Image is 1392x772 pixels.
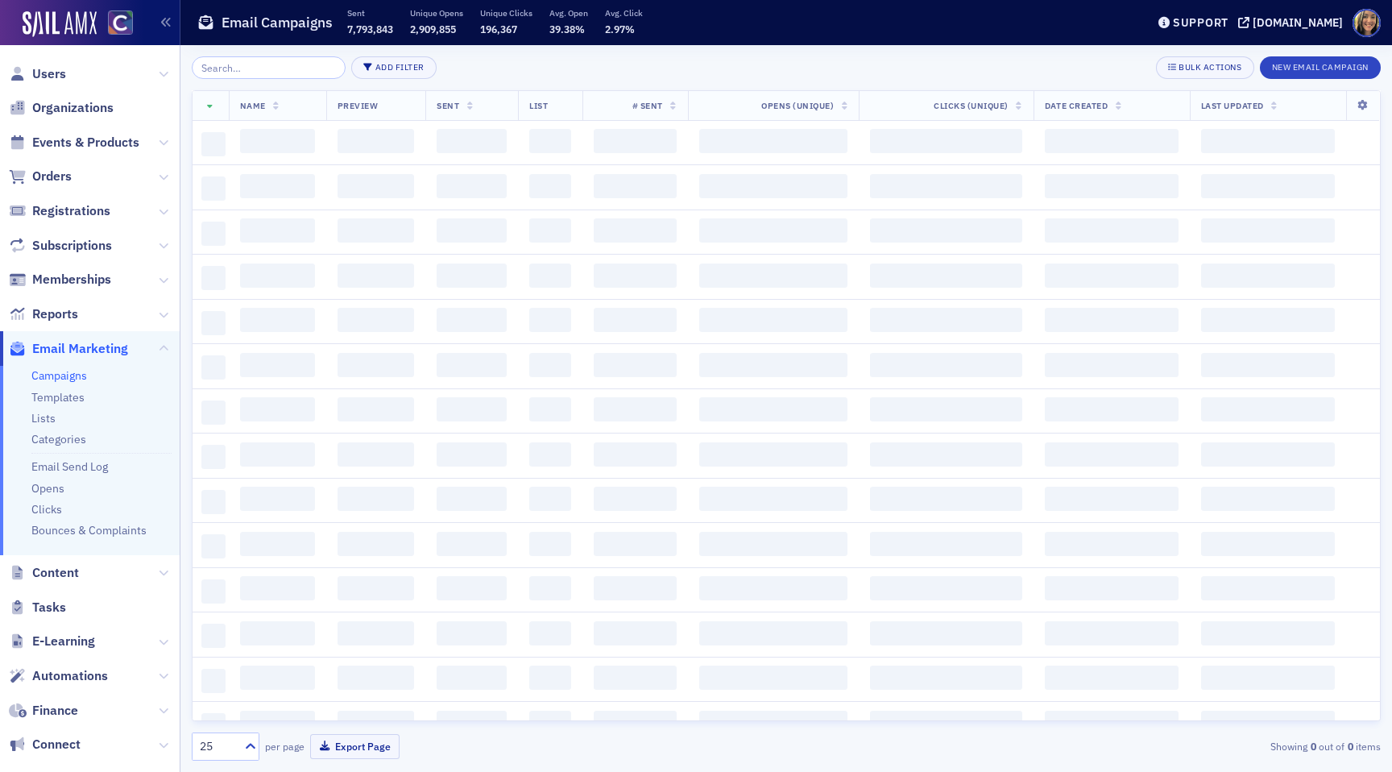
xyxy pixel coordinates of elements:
span: ‌ [529,264,571,288]
span: ‌ [437,711,507,735]
span: ‌ [594,576,677,600]
span: ‌ [699,442,848,467]
a: Categories [31,432,86,446]
span: ‌ [1201,308,1335,332]
span: ‌ [338,129,414,153]
span: ‌ [201,490,226,514]
a: Reports [9,305,78,323]
span: ‌ [594,711,677,735]
img: SailAMX [108,10,133,35]
span: Users [32,65,66,83]
span: Events & Products [32,134,139,151]
span: ‌ [437,576,507,600]
span: ‌ [201,355,226,380]
a: Users [9,65,66,83]
span: Sent [437,100,459,111]
a: Memberships [9,271,111,288]
p: Unique Clicks [480,7,532,19]
span: ‌ [240,397,315,421]
span: ‌ [240,129,315,153]
span: ‌ [1201,129,1335,153]
span: ‌ [529,174,571,198]
div: [DOMAIN_NAME] [1253,15,1343,30]
span: ‌ [699,711,848,735]
span: ‌ [338,353,414,377]
span: ‌ [870,711,1021,735]
a: Organizations [9,99,114,117]
span: ‌ [870,442,1021,467]
span: ‌ [1045,397,1179,421]
span: ‌ [1201,576,1335,600]
span: ‌ [870,621,1021,645]
span: ‌ [529,129,571,153]
input: Search… [192,56,346,79]
span: ‌ [240,711,315,735]
span: ‌ [699,532,848,556]
span: ‌ [529,711,571,735]
span: 7,793,843 [347,23,393,35]
span: ‌ [338,666,414,690]
span: ‌ [870,308,1021,332]
span: ‌ [201,266,226,290]
p: Avg. Open [549,7,588,19]
span: ‌ [870,264,1021,288]
a: E-Learning [9,633,95,650]
span: ‌ [240,532,315,556]
span: ‌ [870,576,1021,600]
a: Lists [31,411,56,425]
span: ‌ [437,397,507,421]
span: ‌ [437,666,507,690]
span: ‌ [870,666,1021,690]
span: ‌ [1045,353,1179,377]
div: 25 [200,738,235,755]
span: ‌ [437,308,507,332]
span: ‌ [529,308,571,332]
span: ‌ [338,487,414,511]
span: ‌ [594,442,677,467]
span: ‌ [594,353,677,377]
label: per page [265,739,304,753]
span: 2,909,855 [410,23,456,35]
span: ‌ [1045,442,1179,467]
span: ‌ [240,353,315,377]
span: Automations [32,667,108,685]
span: ‌ [1045,487,1179,511]
span: ‌ [437,174,507,198]
span: ‌ [529,218,571,243]
span: Opens (Unique) [761,100,834,111]
span: ‌ [1201,442,1335,467]
span: 196,367 [480,23,517,35]
span: ‌ [1045,174,1179,198]
span: Email Marketing [32,340,128,358]
span: ‌ [201,624,226,648]
span: ‌ [699,397,848,421]
a: Subscriptions [9,237,112,255]
img: SailAMX [23,11,97,37]
span: ‌ [201,445,226,469]
span: ‌ [1201,264,1335,288]
button: Add Filter [351,56,437,79]
span: Orders [32,168,72,185]
span: ‌ [1201,487,1335,511]
span: ‌ [201,176,226,201]
span: Tasks [32,599,66,616]
span: ‌ [699,576,848,600]
span: ‌ [1201,397,1335,421]
a: Email Send Log [31,459,108,474]
span: 2.97% [605,23,635,35]
button: Export Page [310,734,400,759]
span: ‌ [699,621,848,645]
span: ‌ [529,487,571,511]
span: ‌ [529,532,571,556]
span: Connect [32,736,81,753]
span: ‌ [437,218,507,243]
span: ‌ [338,711,414,735]
span: ‌ [529,353,571,377]
a: Opens [31,481,64,496]
span: Subscriptions [32,237,112,255]
span: ‌ [201,534,226,558]
div: Support [1173,15,1228,30]
span: ‌ [338,308,414,332]
p: Unique Opens [410,7,463,19]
